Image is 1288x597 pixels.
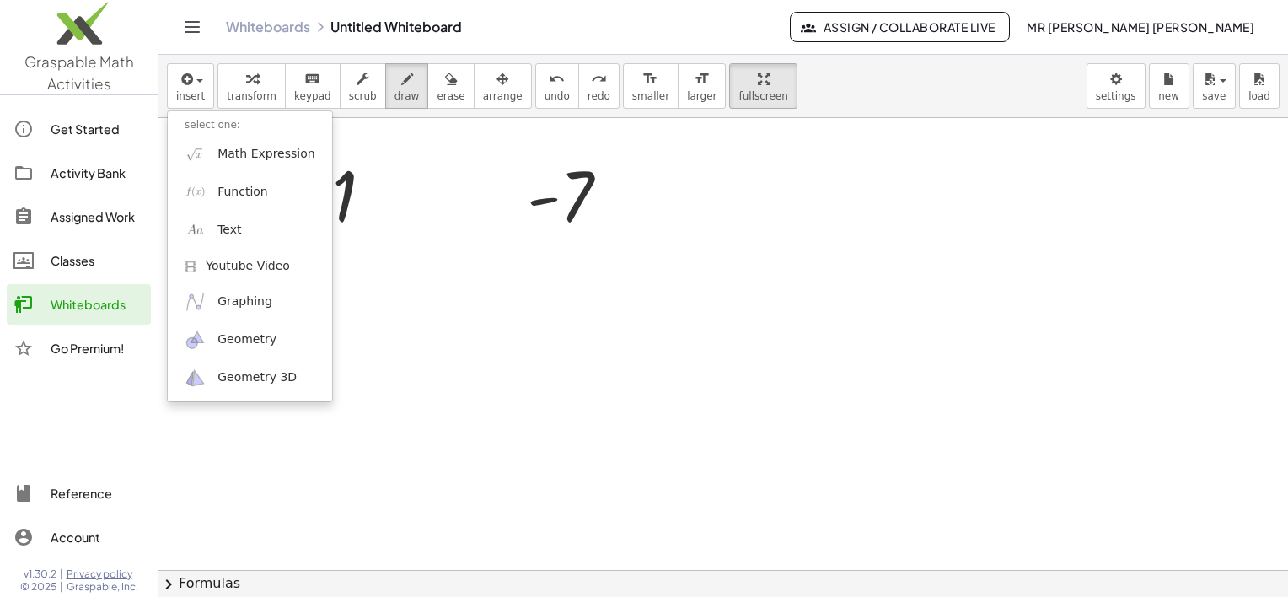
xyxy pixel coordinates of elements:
[67,567,138,581] a: Privacy policy
[474,63,532,109] button: arrange
[578,63,620,109] button: redoredo
[790,12,1010,42] button: Assign / Collaborate Live
[7,153,151,193] a: Activity Bank
[687,90,716,102] span: larger
[51,527,144,547] div: Account
[168,282,332,320] a: Graphing
[168,173,332,211] a: Function
[642,69,658,89] i: format_size
[168,321,332,359] a: Geometry
[7,517,151,557] a: Account
[1248,90,1270,102] span: load
[1096,90,1136,102] span: settings
[385,63,429,109] button: draw
[632,90,669,102] span: smaller
[217,369,297,386] span: Geometry 3D
[51,119,144,139] div: Get Started
[24,567,56,581] span: v1.30.2
[1239,63,1280,109] button: load
[168,359,332,397] a: Geometry 3D
[217,63,286,109] button: transform
[7,473,151,514] a: Reference
[427,63,474,109] button: erase
[1087,63,1146,109] button: settings
[217,146,314,163] span: Math Expression
[67,580,138,594] span: Graspable, Inc.
[1202,90,1226,102] span: save
[185,181,206,202] img: f_x.png
[285,63,341,109] button: keyboardkeypad
[185,330,206,351] img: ggb-geometry.svg
[217,184,268,201] span: Function
[1193,63,1236,109] button: save
[545,90,570,102] span: undo
[185,368,206,389] img: ggb-3d.svg
[738,90,787,102] span: fullscreen
[60,567,63,581] span: |
[7,240,151,281] a: Classes
[591,69,607,89] i: redo
[7,284,151,325] a: Whiteboards
[304,69,320,89] i: keyboard
[20,580,56,594] span: © 2025
[167,63,214,109] button: insert
[1158,90,1179,102] span: new
[588,90,610,102] span: redo
[349,90,377,102] span: scrub
[394,90,420,102] span: draw
[1013,12,1268,42] button: Mr [PERSON_NAME] [PERSON_NAME]
[60,580,63,594] span: |
[51,483,144,503] div: Reference
[340,63,386,109] button: scrub
[51,207,144,227] div: Assigned Work
[158,570,1288,597] button: chevron_rightFormulas
[168,250,332,283] a: Youtube Video
[51,338,144,358] div: Go Premium!
[437,90,464,102] span: erase
[185,219,206,240] img: Aa.png
[51,163,144,183] div: Activity Bank
[1149,63,1189,109] button: new
[227,90,276,102] span: transform
[168,116,332,135] li: select one:
[729,63,797,109] button: fullscreen
[623,63,679,109] button: format_sizesmaller
[185,291,206,312] img: ggb-graphing.svg
[7,196,151,237] a: Assigned Work
[804,19,996,35] span: Assign / Collaborate Live
[535,63,579,109] button: undoundo
[549,69,565,89] i: undo
[1027,19,1254,35] span: Mr [PERSON_NAME] [PERSON_NAME]
[206,258,290,275] span: Youtube Video
[483,90,523,102] span: arrange
[217,293,272,310] span: Graphing
[176,90,205,102] span: insert
[51,294,144,315] div: Whiteboards
[185,143,206,164] img: sqrt_x.png
[158,574,179,594] span: chevron_right
[168,135,332,173] a: Math Expression
[226,19,310,35] a: Whiteboards
[179,13,206,40] button: Toggle navigation
[7,109,151,149] a: Get Started
[24,52,134,93] span: Graspable Math Activities
[51,250,144,271] div: Classes
[678,63,726,109] button: format_sizelarger
[217,222,241,239] span: Text
[294,90,331,102] span: keypad
[168,211,332,249] a: Text
[694,69,710,89] i: format_size
[217,331,276,348] span: Geometry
